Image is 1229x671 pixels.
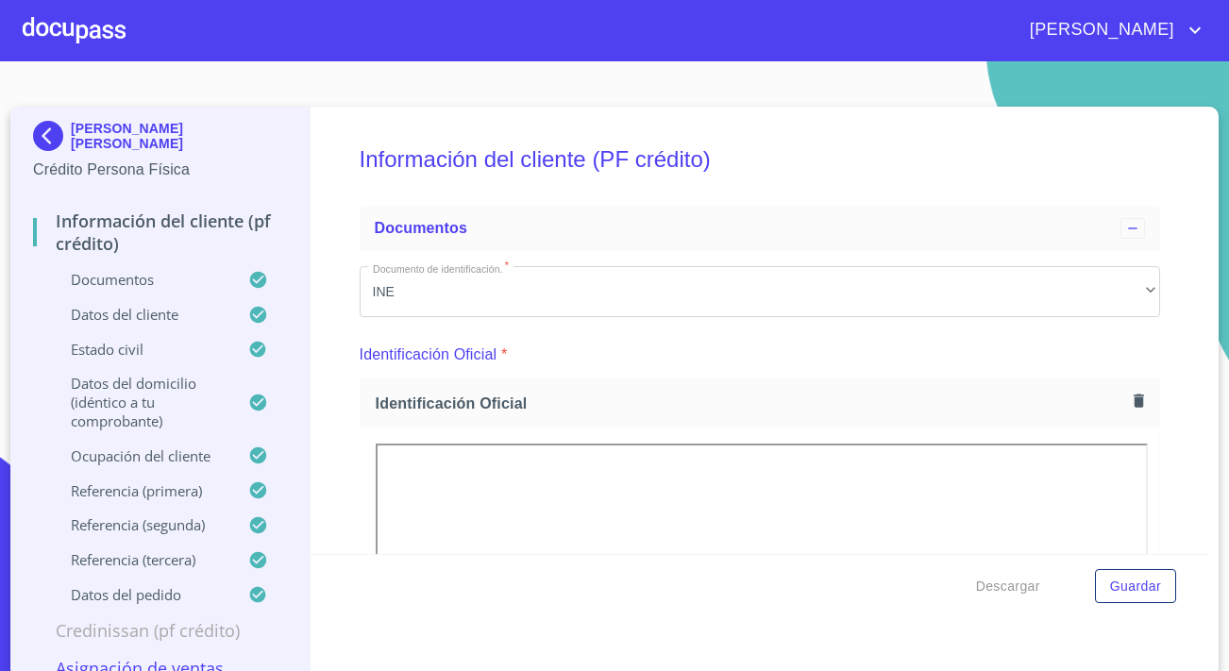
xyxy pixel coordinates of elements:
[376,394,1126,413] span: Identificación Oficial
[1016,15,1206,45] button: account of current user
[33,121,287,159] div: [PERSON_NAME] [PERSON_NAME]
[33,481,248,500] p: Referencia (primera)
[33,585,248,604] p: Datos del pedido
[968,569,1048,604] button: Descargar
[360,206,1160,251] div: Documentos
[1110,575,1161,598] span: Guardar
[33,121,71,151] img: Docupass spot blue
[71,121,287,151] p: [PERSON_NAME] [PERSON_NAME]
[1016,15,1184,45] span: [PERSON_NAME]
[976,575,1040,598] span: Descargar
[33,159,287,181] p: Crédito Persona Física
[33,210,287,255] p: Información del cliente (PF crédito)
[33,446,248,465] p: Ocupación del Cliente
[360,344,497,366] p: Identificación Oficial
[33,270,248,289] p: Documentos
[33,515,248,534] p: Referencia (segunda)
[33,305,248,324] p: Datos del cliente
[1095,569,1176,604] button: Guardar
[33,374,248,430] p: Datos del domicilio (idéntico a tu comprobante)
[33,550,248,569] p: Referencia (tercera)
[33,340,248,359] p: Estado Civil
[33,619,287,642] p: Credinissan (PF crédito)
[375,220,467,236] span: Documentos
[360,266,1160,317] div: INE
[360,121,1160,198] h5: Información del cliente (PF crédito)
